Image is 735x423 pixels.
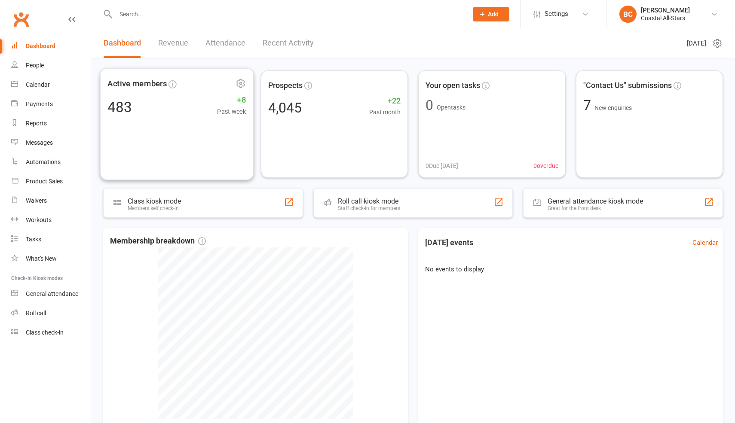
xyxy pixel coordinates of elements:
div: Class kiosk mode [128,197,181,205]
div: People [26,62,44,69]
span: New enquiries [594,104,632,111]
a: Recent Activity [263,28,314,58]
span: Active members [107,77,167,90]
div: Staff check-in for members [338,205,400,211]
div: Dashboard [26,43,55,49]
span: Your open tasks [426,79,480,92]
a: Clubworx [10,9,32,30]
span: 0 overdue [533,161,558,170]
div: General attendance [26,290,78,297]
div: Calendar [26,81,50,88]
div: Payments [26,100,53,107]
a: Calendar [692,237,718,248]
a: Payments [11,94,91,114]
span: Past month [369,107,401,117]
a: Dashboard [11,37,91,56]
div: [PERSON_NAME] [641,6,690,14]
div: 0 [426,98,433,112]
a: Tasks [11,230,91,249]
span: +22 [369,95,401,107]
span: 7 [583,97,594,113]
div: Automations [26,158,61,165]
div: Members self check-in [128,205,181,211]
span: Membership breakdown [110,235,206,247]
div: BC [619,6,637,23]
a: Messages [11,133,91,152]
div: Great for the front desk [548,205,643,211]
div: Roll call kiosk mode [338,197,400,205]
a: General attendance kiosk mode [11,284,91,304]
div: 4,045 [268,101,302,115]
div: What's New [26,255,57,262]
div: No events to display [415,257,726,281]
span: Prospects [268,79,303,92]
span: 0 Due [DATE] [426,161,458,170]
span: "Contact Us" submissions [583,79,672,92]
div: Reports [26,120,47,127]
span: Settings [545,4,568,24]
a: Roll call [11,304,91,323]
a: Calendar [11,75,91,94]
span: +8 [217,94,246,107]
input: Search... [113,8,462,20]
a: People [11,56,91,75]
a: Waivers [11,191,91,210]
span: Open tasks [437,104,465,111]
a: Automations [11,152,91,172]
div: Waivers [26,197,47,204]
a: Revenue [158,28,188,58]
div: Product Sales [26,178,63,185]
div: Roll call [26,310,46,316]
div: Coastal All-Stars [641,14,690,22]
div: Class check-in [26,329,64,336]
div: Messages [26,139,53,146]
button: Add [473,7,509,21]
div: 483 [107,100,132,114]
div: Tasks [26,236,41,243]
h3: [DATE] events [418,235,480,250]
span: Add [488,11,499,18]
a: What's New [11,249,91,268]
a: Attendance [205,28,245,58]
a: Product Sales [11,172,91,191]
div: General attendance kiosk mode [548,197,643,205]
span: Past week [217,107,246,116]
span: [DATE] [687,38,706,49]
a: Workouts [11,210,91,230]
a: Class kiosk mode [11,323,91,342]
div: Workouts [26,216,52,223]
a: Reports [11,114,91,133]
a: Dashboard [104,28,141,58]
